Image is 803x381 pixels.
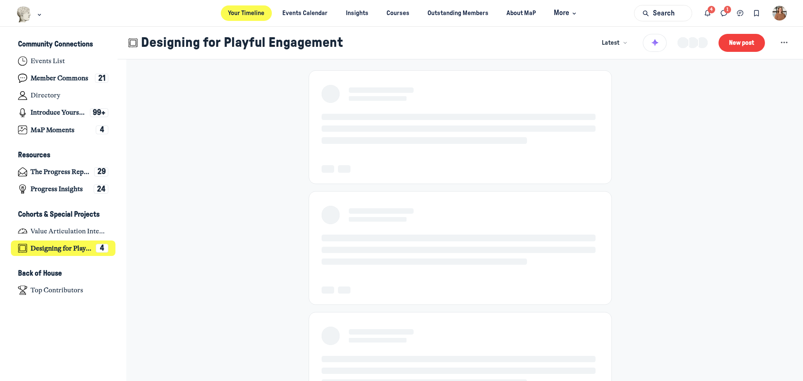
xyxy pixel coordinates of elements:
a: Insights [338,5,376,21]
div: 99+ [90,108,108,118]
a: Top Contributors [11,283,116,298]
h1: Designing for Playful Engagement [141,35,343,51]
h3: Resources [18,151,50,160]
h3: Community Connections [18,40,93,49]
div: 4 [96,125,108,135]
header: Page Header [118,27,803,59]
a: MaP Moments4 [11,122,116,138]
h4: Introduce Yourself [31,108,86,117]
button: Latest [596,35,632,51]
h4: The Progress Report [31,168,90,176]
button: Search [634,5,692,21]
img: Museums as Progress logo [16,6,32,23]
button: Summarize [643,34,667,52]
h4: MaP Moments [31,126,74,134]
a: Introduce Yourself99+ [11,105,116,120]
svg: Space settings [779,37,790,48]
button: Space settings [776,35,792,51]
a: Events List [11,54,116,69]
button: Direct messages [716,5,732,21]
button: Community ConnectionsCollapse space [11,38,116,52]
h4: Value Articulation Intensive (Cultural Leadership Lab) [31,227,108,235]
a: Courses [379,5,417,21]
h4: Designing for Playful Engagement [31,244,92,253]
div: 29 [94,167,108,176]
button: More [547,5,582,21]
h4: Events List [31,57,65,65]
a: Value Articulation Intensive (Cultural Leadership Lab) [11,223,116,239]
h4: Directory [31,91,60,100]
a: Events Calendar [275,5,335,21]
a: Your Timeline [221,5,272,21]
button: Summarize [643,32,667,54]
a: The Progress Report29 [11,164,116,180]
button: Chat threads [732,5,749,21]
button: ResourcesCollapse space [11,148,116,163]
button: New post [719,34,765,52]
a: Member Commons21 [11,71,116,86]
button: Museums as Progress logo [16,5,43,23]
span: Latest [602,38,619,48]
h4: Progress Insights [31,185,83,193]
a: Progress Insights24 [11,182,116,197]
div: 4 [96,244,108,253]
button: Cohorts & Special ProjectsCollapse space [11,207,116,222]
a: Directory [11,88,116,103]
button: Notifications [700,5,716,21]
h4: Member Commons [31,74,88,82]
h4: Top Contributors [31,286,83,294]
span: More [554,8,578,19]
h3: Back of House [18,269,62,278]
h3: Cohorts & Special Projects [18,210,100,219]
a: Outstanding Members [420,5,496,21]
button: Back of HouseCollapse space [11,267,116,281]
a: About MaP [499,5,543,21]
button: User menu options [772,6,787,20]
button: Bookmarks [748,5,765,21]
div: 21 [95,74,108,83]
div: 24 [94,184,108,194]
a: Designing for Playful Engagement4 [11,240,116,256]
